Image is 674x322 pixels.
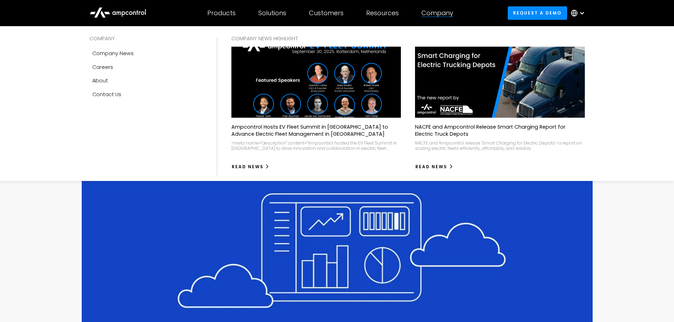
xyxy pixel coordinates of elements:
[231,35,585,42] div: COMPANY NEWS Highlight
[90,35,203,42] div: COMPANY
[415,161,454,172] a: Read News
[309,9,344,17] div: Customers
[421,9,453,17] div: Company
[231,140,401,151] div: <meta name="description" content="Ampcontrol hosted the EV Fleet Summit in [GEOGRAPHIC_DATA] to d...
[90,47,203,60] a: Company news
[92,77,108,84] div: About
[508,6,567,19] a: Request a demo
[92,90,121,98] div: Contact Us
[258,9,286,17] div: Solutions
[207,9,236,17] div: Products
[415,140,585,151] div: NACFE and Ampcontrol release 'Smart Charging for Electric Depots'—a report on scaling electric fl...
[232,164,264,170] div: Read News
[231,161,270,172] a: Read News
[366,9,399,17] div: Resources
[90,88,203,101] a: Contact Us
[231,123,401,137] p: Ampcontrol Hosts EV Fleet Summit in [GEOGRAPHIC_DATA] to Advance Electric Fleet Management in [GE...
[415,123,585,137] p: NACFE and Ampcontrol Release Smart Charging Report for Electric Truck Depots
[92,63,113,71] div: Careers
[90,60,203,74] a: Careers
[90,74,203,87] a: About
[92,49,134,57] div: Company news
[415,164,447,170] div: Read News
